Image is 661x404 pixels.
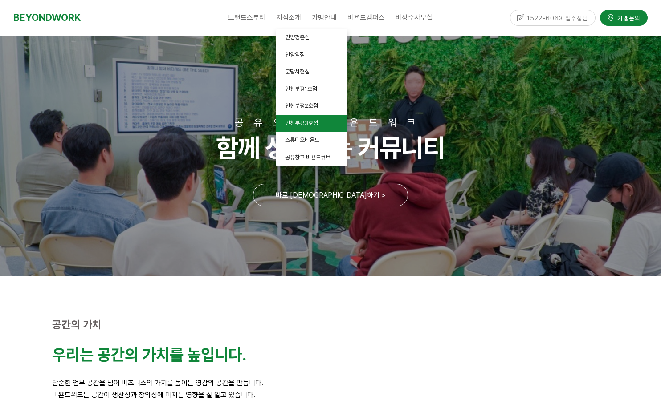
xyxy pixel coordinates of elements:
a: BEYONDWORK [13,9,81,26]
p: 비욘드워크는 공간이 생산성과 창의성에 미치는 영향을 잘 알고 있습니다. [52,389,609,401]
span: 스튜디오비욘드 [285,137,319,143]
p: 단순한 업무 공간을 넘어 비즈니스의 가치를 높이는 영감의 공간을 만듭니다. [52,377,609,389]
a: 분당서현점 [276,63,347,81]
span: 인천부평2호점 [285,102,318,109]
span: 브랜드스토리 [228,13,265,22]
strong: 우리는 공간의 가치를 높입니다. [52,345,246,364]
span: 안양평촌점 [285,34,310,40]
a: 가맹문의 [600,10,648,25]
span: 인천부평1호점 [285,85,317,92]
span: 지점소개 [276,13,301,22]
span: 안양역점 [285,51,305,58]
a: 인천부평1호점 [276,81,347,98]
a: 안양평촌점 [276,29,347,46]
span: 가맹안내 [312,13,337,22]
span: 비상주사무실 [396,13,433,22]
span: 가맹문의 [615,13,641,22]
a: 공유창고 비욘드큐브 [276,149,347,166]
span: 분당서현점 [285,68,310,75]
a: 지점소개 [271,7,306,29]
a: 비욘드캠퍼스 [342,7,390,29]
span: 인천부평3호점 [285,120,318,126]
span: 공유창고 비욘드큐브 [285,154,330,161]
a: 인천부평3호점 [276,115,347,132]
a: 가맹안내 [306,7,342,29]
strong: 공간의 가치 [52,318,102,331]
a: 비상주사무실 [390,7,438,29]
a: 브랜드스토리 [223,7,271,29]
a: 안양역점 [276,46,347,64]
span: 비욘드캠퍼스 [347,13,385,22]
a: 스튜디오비욘드 [276,132,347,149]
a: 인천부평2호점 [276,97,347,115]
